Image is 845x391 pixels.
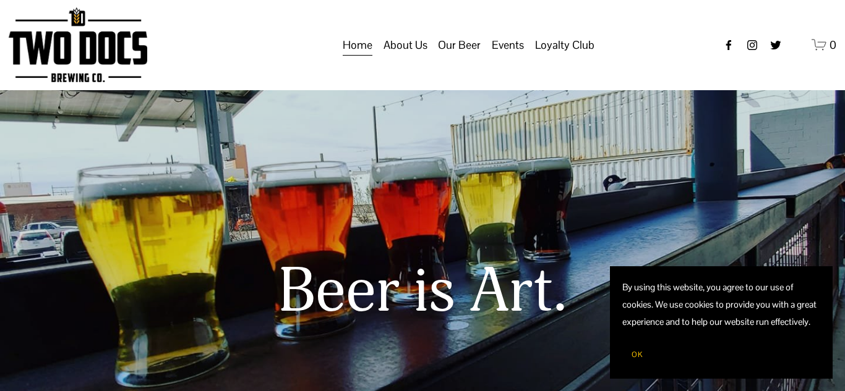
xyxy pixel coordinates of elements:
a: 0 items in cart [812,37,837,53]
span: Our Beer [438,35,481,56]
span: OK [632,350,643,359]
a: folder dropdown [384,33,427,57]
img: Two Docs Brewing Co. [9,7,147,82]
span: 0 [830,38,836,52]
span: Loyalty Club [535,35,594,56]
button: OK [622,343,652,366]
a: folder dropdown [438,33,481,57]
a: instagram-unauth [746,39,758,51]
span: Events [492,35,524,56]
a: folder dropdown [535,33,594,57]
section: Cookie banner [610,266,833,379]
p: By using this website, you agree to our use of cookies. We use cookies to provide you with a grea... [622,279,820,330]
a: twitter-unauth [770,39,782,51]
a: Facebook [723,39,735,51]
h1: Beer is Art. [9,257,837,326]
a: folder dropdown [492,33,524,57]
a: Home [343,33,372,57]
span: About Us [384,35,427,56]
